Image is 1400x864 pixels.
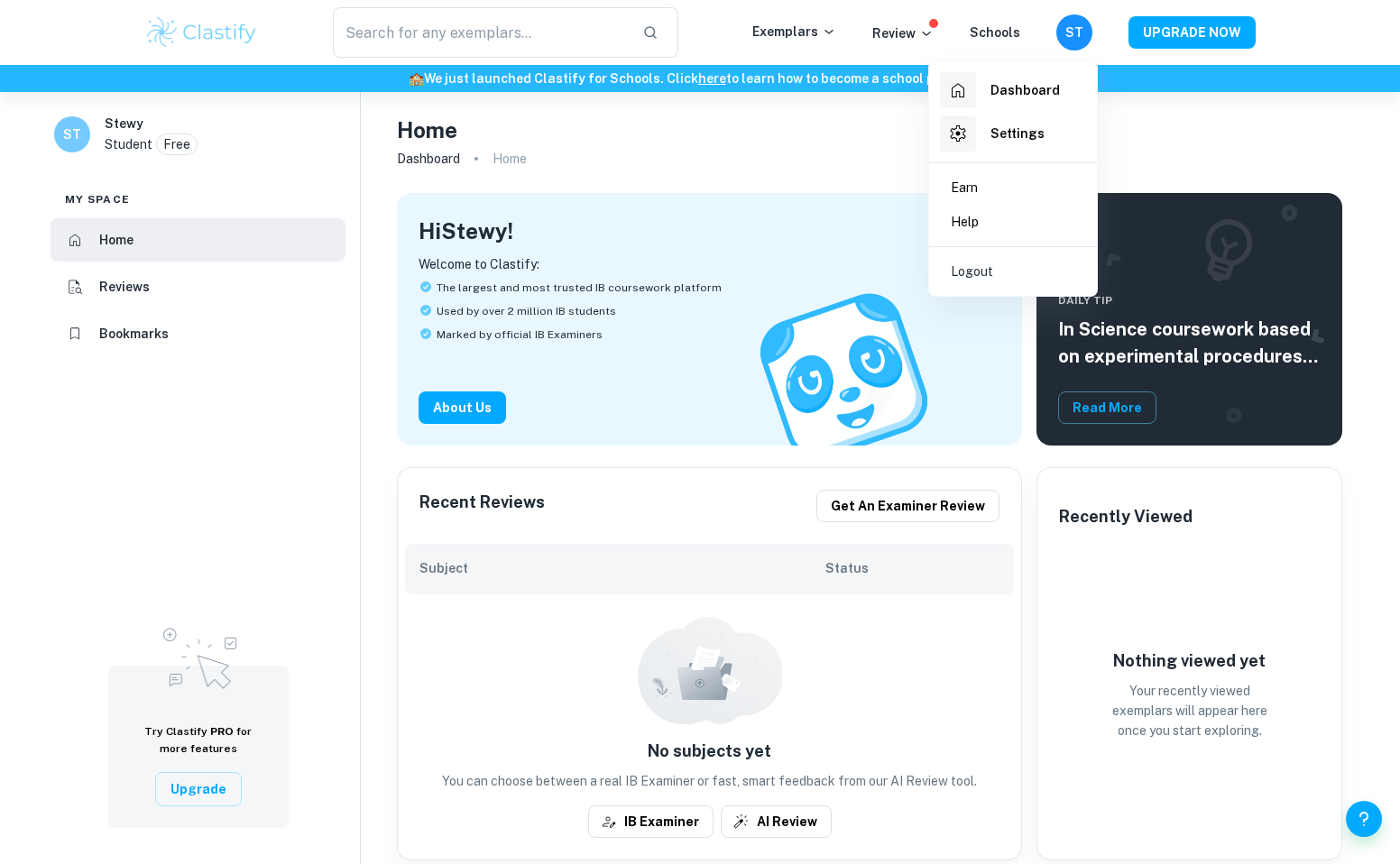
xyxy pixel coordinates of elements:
[990,124,1045,143] h6: Settings
[936,112,1090,155] a: Settings
[951,262,993,281] p: Logout
[936,205,1090,239] a: Help
[951,178,978,198] p: Earn
[990,80,1060,100] h6: Dashboard
[951,212,979,232] p: Help
[936,69,1090,112] a: Dashboard
[936,170,1090,205] a: Earn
